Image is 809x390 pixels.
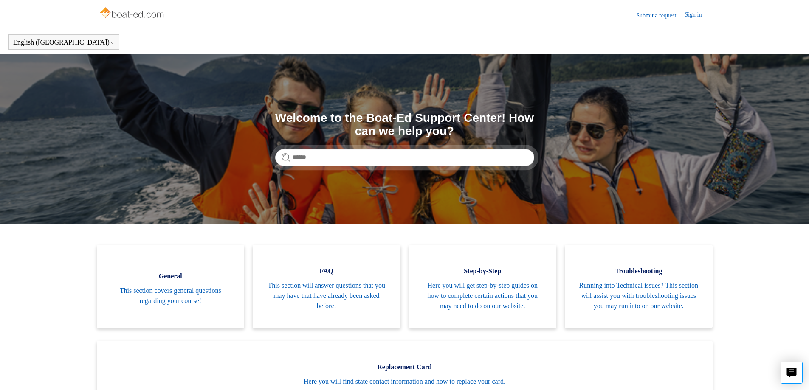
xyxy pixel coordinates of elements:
[110,286,232,306] span: This section covers general questions regarding your course!
[110,271,232,281] span: General
[265,266,388,276] span: FAQ
[110,362,700,372] span: Replacement Card
[275,149,534,166] input: Search
[781,362,803,384] button: Live chat
[97,245,245,328] a: General This section covers general questions regarding your course!
[99,5,166,22] img: Boat-Ed Help Center home page
[253,245,400,328] a: FAQ This section will answer questions that you may have that have already been asked before!
[275,112,534,138] h1: Welcome to the Boat-Ed Support Center! How can we help you?
[422,281,544,311] span: Here you will get step-by-step guides on how to complete certain actions that you may need to do ...
[636,11,685,20] a: Submit a request
[565,245,713,328] a: Troubleshooting Running into Technical issues? This section will assist you with troubleshooting ...
[409,245,557,328] a: Step-by-Step Here you will get step-by-step guides on how to complete certain actions that you ma...
[578,266,700,276] span: Troubleshooting
[13,39,115,46] button: English ([GEOGRAPHIC_DATA])
[578,281,700,311] span: Running into Technical issues? This section will assist you with troubleshooting issues you may r...
[685,10,710,20] a: Sign in
[265,281,388,311] span: This section will answer questions that you may have that have already been asked before!
[110,376,700,387] span: Here you will find state contact information and how to replace your card.
[422,266,544,276] span: Step-by-Step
